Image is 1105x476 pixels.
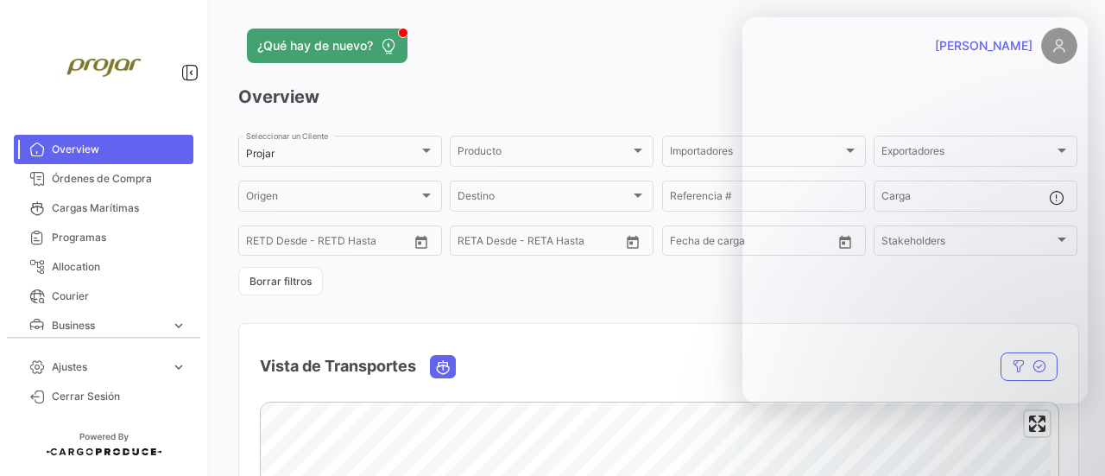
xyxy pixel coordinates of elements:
span: Overview [52,142,186,157]
iframe: Intercom live chat [1046,417,1088,459]
h4: Vista de Transportes [260,354,416,378]
input: Desde [246,238,277,250]
button: ¿Qué hay de nuevo? [247,29,407,63]
input: Desde [458,238,489,250]
a: Overview [14,135,193,164]
span: Programas [52,230,186,245]
span: Producto [458,148,630,160]
img: projar-logo.jpg [60,21,147,107]
span: ¿Qué hay de nuevo? [257,37,373,54]
button: Borrar filtros [238,267,323,295]
span: Cerrar Sesión [52,389,186,404]
input: Hasta [501,238,578,250]
span: Importadores [670,148,843,160]
span: expand_more [171,359,186,375]
span: Origen [246,193,419,205]
mat-select-trigger: Projar [246,147,275,160]
a: Courier [14,282,193,311]
span: Courier [52,289,186,304]
button: Open calendar [620,229,646,255]
a: Órdenes de Compra [14,164,193,194]
h3: Overview [238,85,1077,109]
span: Destino [458,193,630,205]
a: Programas [14,223,193,252]
span: expand_more [171,318,186,333]
input: Hasta [289,238,367,250]
span: Órdenes de Compra [52,171,186,187]
a: Allocation [14,252,193,282]
a: Cargas Marítimas [14,194,193,223]
input: Hasta [713,238,791,250]
input: Desde [670,238,701,250]
span: Ajustes [52,359,164,375]
span: Allocation [52,259,186,275]
button: Enter fullscreen [1025,411,1050,436]
span: Business [52,318,164,333]
button: Ocean [431,356,455,378]
iframe: Intercom live chat [742,17,1088,403]
button: Open calendar [408,229,434,255]
span: Cargas Marítimas [52,200,186,216]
